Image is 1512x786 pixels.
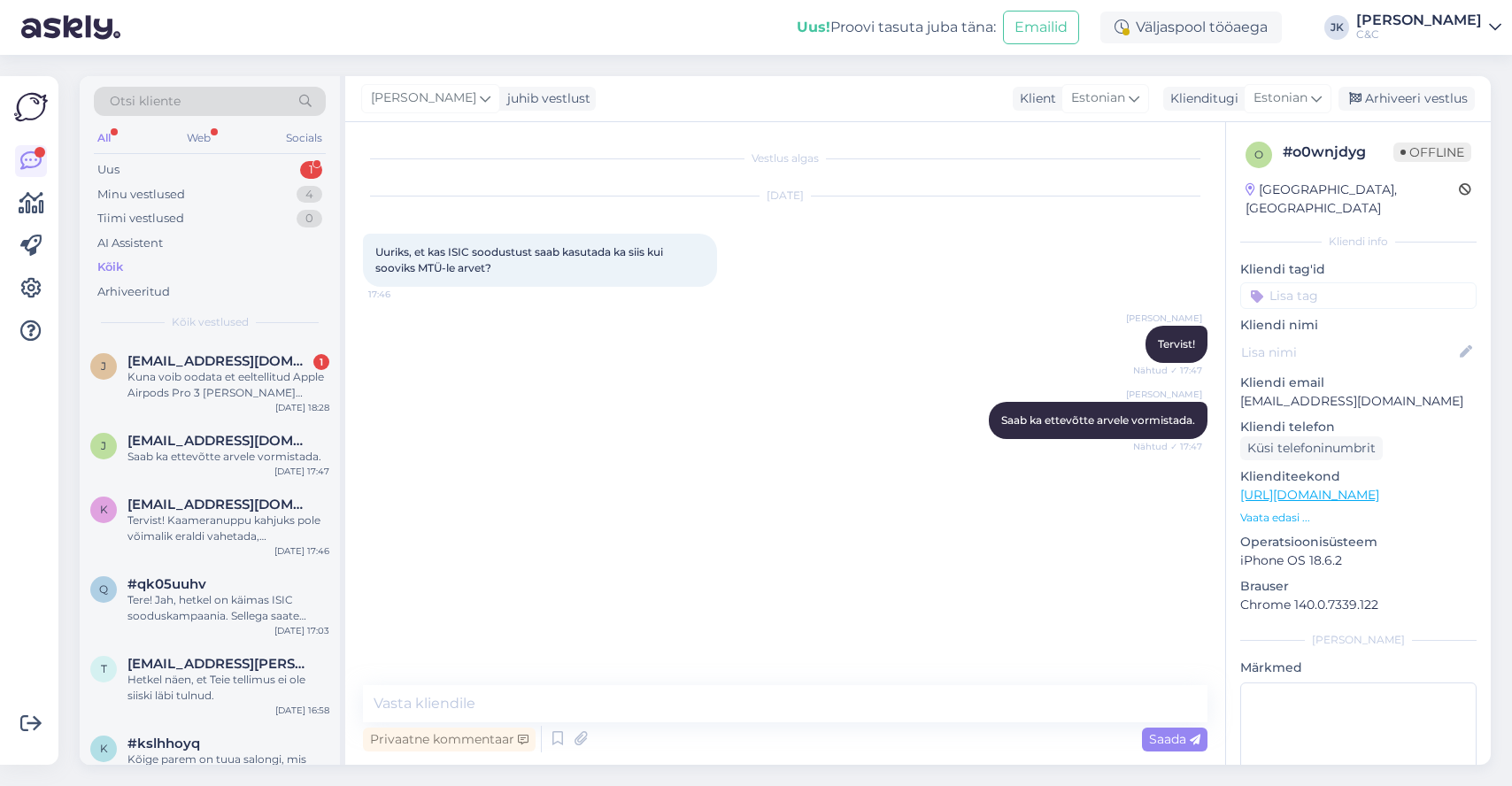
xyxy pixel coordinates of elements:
span: Kaljuveerobert@gmail.com [127,497,312,512]
div: Tervist! Kaameranuppu kahjuks pole võimalik eraldi vahetada, [PERSON_NAME] vahetus tuleks teha ko... [127,512,329,544]
div: JK [1324,15,1349,40]
div: Arhiveeritud [97,283,170,301]
span: k [100,742,108,755]
div: Proovi tasuta juba täna: [797,17,996,38]
p: Kliendi nimi [1240,316,1477,335]
span: [PERSON_NAME] [1126,388,1202,401]
span: Offline [1393,143,1471,162]
div: juhib vestlust [500,89,590,108]
div: # o0wnjdyg [1283,142,1393,163]
div: 1 [313,354,329,370]
div: [DATE] 17:03 [274,624,329,637]
div: 4 [297,186,322,204]
span: 17:46 [368,288,435,301]
span: o [1254,148,1263,161]
div: Vestlus algas [363,150,1207,166]
div: AI Assistent [97,235,163,252]
div: Tere! Jah, hetkel on käimas ISIC sooduskampaania. Sellega saate tutvuda siin: [URL][DOMAIN_NAME] [127,592,329,624]
span: jakobtoomsalu@gmail.com [127,433,312,449]
p: Vaata edasi ... [1240,510,1477,526]
input: Lisa nimi [1241,343,1456,362]
div: Uus [97,161,120,179]
span: Nähtud ✓ 17:47 [1133,364,1202,377]
span: triin.reisner@gmail.com [127,656,312,672]
p: iPhone OS 18.6.2 [1240,551,1477,570]
div: Arhiveeri vestlus [1338,87,1475,111]
div: Kuna voib oodata et eeltellitud Apple Airpods Pro 3 [PERSON_NAME] jouab? [127,369,329,401]
a: [URL][DOMAIN_NAME] [1240,487,1379,503]
span: Otsi kliente [110,92,181,111]
div: Väljaspool tööaega [1100,12,1282,43]
span: q [99,582,108,596]
div: [DATE] 16:58 [275,704,329,717]
div: Kõige parem on tuua salongi, mis eelmainitud veebilehel väljatoodud. [PERSON_NAME] poodides on te... [127,751,329,783]
div: Klienditugi [1163,89,1238,108]
div: All [94,127,114,150]
div: Kliendi info [1240,234,1477,250]
span: [PERSON_NAME] [1126,312,1202,325]
div: [DATE] 17:46 [274,544,329,558]
p: [EMAIL_ADDRESS][DOMAIN_NAME] [1240,392,1477,411]
input: Lisa tag [1240,282,1477,309]
span: [PERSON_NAME] [371,89,476,108]
div: Kõik [97,258,123,276]
a: [PERSON_NAME]C&C [1356,13,1501,42]
p: Kliendi telefon [1240,418,1477,436]
div: Saab ka ettevõtte arvele vormistada. [127,449,329,465]
div: Minu vestlused [97,186,185,204]
b: Uus! [797,19,830,35]
div: [DATE] [363,188,1207,204]
span: #qk05uuhv [127,576,206,592]
span: Saab ka ettevõtte arvele vormistada. [1001,413,1195,427]
span: Uuriks, et kas ISIC soodustust saab kasutada ka siis kui sooviks MTÜ-le arvet? [375,245,666,274]
div: C&C [1356,27,1482,42]
span: Nähtud ✓ 17:47 [1133,440,1202,453]
p: Brauser [1240,577,1477,596]
span: Estonian [1254,89,1308,108]
span: Kõik vestlused [172,314,249,330]
span: K [100,503,108,516]
div: Privaatne kommentaar [363,728,536,751]
div: Hetkel näen, et Teie tellimus ei ole siiski läbi tulnud. [127,672,329,704]
div: 1 [300,161,322,179]
div: [DATE] 18:28 [275,401,329,414]
span: t [101,662,107,675]
div: 0 [297,210,322,227]
div: [GEOGRAPHIC_DATA], [GEOGRAPHIC_DATA] [1246,181,1459,218]
p: Kliendi email [1240,374,1477,392]
div: Klient [1013,89,1056,108]
p: Operatsioonisüsteem [1240,533,1477,551]
span: Estonian [1071,89,1125,108]
button: Emailid [1003,11,1079,44]
div: [PERSON_NAME] [1240,632,1477,648]
span: #kslhhoyq [127,736,200,751]
div: [DATE] 17:47 [274,465,329,478]
img: Askly Logo [14,90,48,124]
p: Kliendi tag'id [1240,260,1477,279]
p: Klienditeekond [1240,467,1477,486]
div: [PERSON_NAME] [1356,13,1482,27]
div: Tiimi vestlused [97,210,184,227]
span: Saada [1149,731,1200,747]
span: j [101,359,106,373]
span: j [101,439,106,452]
div: Web [183,127,214,150]
div: Küsi telefoninumbrit [1240,436,1383,460]
p: Märkmed [1240,659,1477,677]
p: Chrome 140.0.7339.122 [1240,596,1477,614]
span: janarjaakson@gmail.com [127,353,312,369]
span: Tervist! [1158,337,1195,351]
div: Socials [282,127,326,150]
